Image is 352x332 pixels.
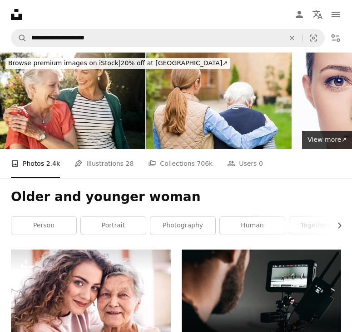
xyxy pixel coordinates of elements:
img: Elderly care [146,53,292,149]
button: Visual search [302,29,324,47]
span: View more ↗ [307,136,347,143]
span: 0 [259,159,263,168]
a: portrait [81,217,146,235]
a: Home — Unsplash [11,9,22,20]
a: Log in / Sign up [290,5,308,24]
form: Find visuals sitewide [11,29,325,47]
button: Search Unsplash [11,29,27,47]
h1: Older and younger woman [11,189,341,205]
a: Next [320,123,352,210]
button: scroll list to the right [331,217,341,235]
a: person [11,217,76,235]
a: View more↗ [302,131,352,149]
a: human [220,217,285,235]
span: 20% off at [GEOGRAPHIC_DATA] ↗ [8,59,228,67]
a: photography [150,217,215,235]
button: Language [308,5,327,24]
a: A teenage girl with grandmother at home, hugging. Family and generations concept. [11,298,171,307]
span: 28 [126,159,134,168]
button: Menu [327,5,345,24]
span: Browse premium images on iStock | [8,59,120,67]
span: 706k [197,159,213,168]
a: Illustrations 28 [74,149,134,178]
button: Filters [327,29,345,47]
a: Users 0 [227,149,263,178]
a: Collections 706k [148,149,213,178]
button: Clear [282,29,302,47]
